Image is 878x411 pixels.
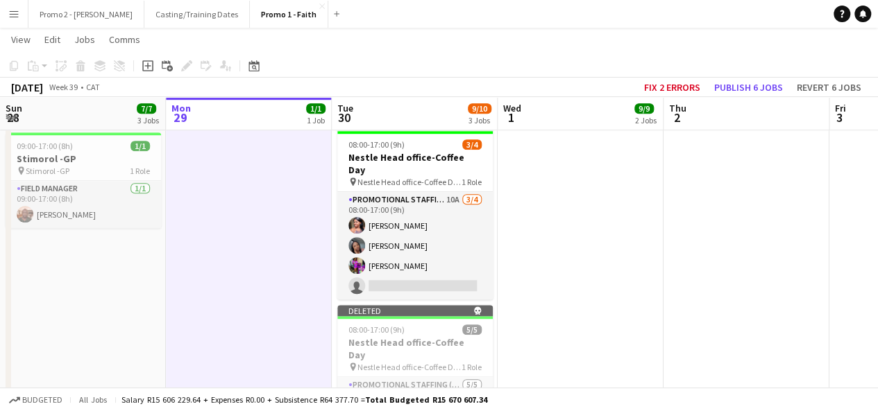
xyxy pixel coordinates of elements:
span: 1 Role [462,177,482,187]
a: View [6,30,36,49]
span: Total Budgeted R15 670 607.34 [365,394,487,405]
span: Comms [109,33,140,46]
span: 7/7 [137,103,156,114]
span: 08:00-17:00 (9h) [348,139,405,150]
h3: Nestle Head office-Coffee Day [337,336,493,361]
a: Jobs [69,30,101,49]
button: Promo 1 - Faith [250,1,328,28]
button: Casting/Training Dates [144,1,250,28]
button: Revert 6 jobs [791,78,867,96]
div: 1 Job [307,115,325,125]
button: Promo 2 - [PERSON_NAME] [28,1,144,28]
div: 3 Jobs [137,115,159,125]
span: 1 [501,110,521,125]
span: 1 Role [130,166,150,176]
div: Salary R15 606 229.64 + Expenses R0.00 + Subsistence R64 377.70 = [121,394,487,405]
app-card-role: Field Manager1/109:00-17:00 (8h)[PERSON_NAME] [6,181,161,228]
span: Week 39 [46,82,81,92]
span: 1 Role [462,362,482,372]
a: Edit [39,30,66,49]
app-job-card: Updated08:00-17:00 (9h)3/4Nestle Head office-Coffee Day Nestle Head office-Coffee Day1 RolePromot... [337,120,493,299]
div: [DATE] [11,80,43,94]
span: Nestle Head office-Coffee Day [357,177,462,187]
span: Wed [503,102,521,114]
span: Tue [337,102,353,114]
h3: Stimorol -GP [6,152,161,165]
app-card-role: Promotional Staffing (Brand Ambassadors)10A3/408:00-17:00 (9h)[PERSON_NAME][PERSON_NAME][PERSON_N... [337,192,493,299]
button: Publish 6 jobs [709,78,788,96]
div: 2 Jobs [635,115,657,125]
div: 3 Jobs [468,115,491,125]
span: Thu [669,102,686,114]
div: CAT [86,82,100,92]
span: 3/4 [462,139,482,150]
span: 1/1 [130,141,150,151]
span: Jobs [74,33,95,46]
span: Mon [171,102,191,114]
span: All jobs [76,394,110,405]
span: Edit [44,33,60,46]
div: Deleted [337,305,493,316]
span: 1/1 [306,103,326,114]
span: 08:00-17:00 (9h) [348,324,405,335]
span: Budgeted [22,395,62,405]
span: Fri [835,102,846,114]
span: 9/10 [468,103,491,114]
h3: Nestle Head office-Coffee Day [337,151,493,176]
button: Budgeted [7,392,65,408]
app-job-card: 09:00-17:00 (8h)1/1Stimorol -GP Stimorol -GP1 RoleField Manager1/109:00-17:00 (8h)[PERSON_NAME] [6,132,161,228]
span: Sun [6,102,22,114]
span: 28 [3,110,22,125]
button: Fix 2 errors [639,78,706,96]
span: 2 [667,110,686,125]
span: 30 [335,110,353,125]
span: 5/5 [462,324,482,335]
span: 9/9 [634,103,654,114]
span: 3 [833,110,846,125]
span: Stimorol -GP [26,166,69,176]
span: Nestle Head office-Coffee Day [357,362,462,372]
span: 09:00-17:00 (8h) [17,141,73,151]
span: View [11,33,31,46]
a: Comms [103,30,146,49]
span: 29 [169,110,191,125]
